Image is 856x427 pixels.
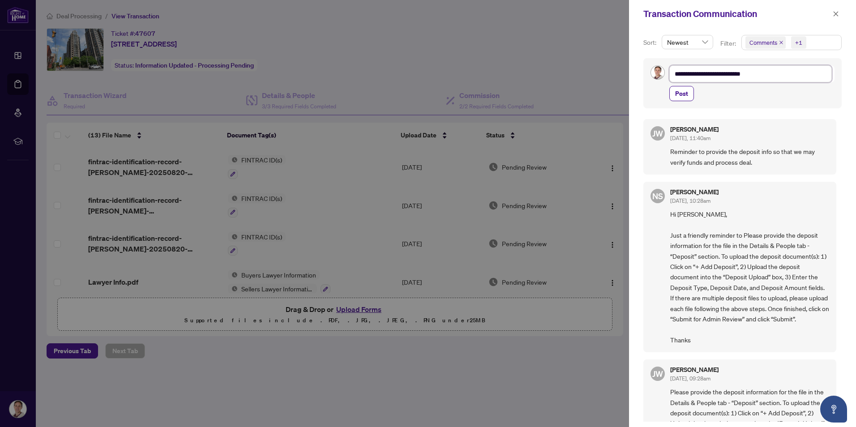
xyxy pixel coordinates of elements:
[652,367,663,380] span: JW
[651,66,664,79] img: Profile Icon
[795,38,802,47] div: +1
[675,86,688,101] span: Post
[670,197,710,204] span: [DATE], 10:28am
[652,190,663,202] span: NS
[833,11,839,17] span: close
[670,146,829,167] span: Reminder to provide the deposit info so that we may verify funds and process deal.
[670,126,719,132] h5: [PERSON_NAME]
[749,38,777,47] span: Comments
[670,209,829,345] span: Hi [PERSON_NAME], Just a friendly reminder to Please provide the deposit information for the file...
[670,189,719,195] h5: [PERSON_NAME]
[670,135,710,141] span: [DATE], 11:40am
[652,127,663,140] span: JW
[720,38,737,48] p: Filter:
[670,367,719,373] h5: [PERSON_NAME]
[745,36,786,49] span: Comments
[667,35,708,49] span: Newest
[670,375,710,382] span: [DATE], 09:28am
[779,40,783,45] span: close
[669,86,694,101] button: Post
[643,38,658,47] p: Sort:
[643,7,830,21] div: Transaction Communication
[820,396,847,423] button: Open asap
